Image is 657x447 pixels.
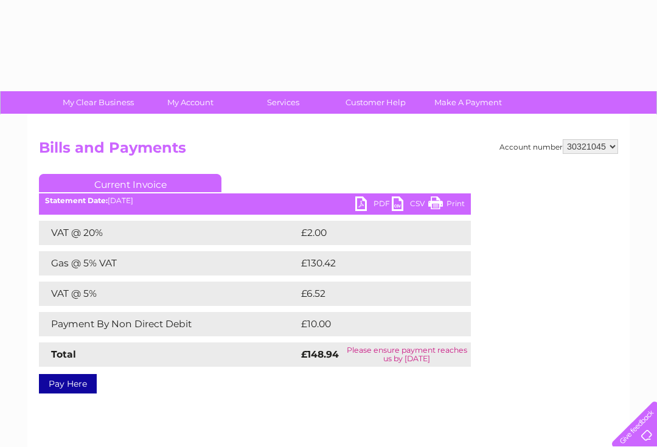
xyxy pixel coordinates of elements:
td: Please ensure payment reaches us by [DATE] [342,342,471,367]
div: Account number [499,139,618,154]
a: PDF [355,196,392,214]
a: Pay Here [39,374,97,393]
b: Statement Date: [45,196,108,205]
a: Make A Payment [418,91,518,114]
td: £2.00 [298,221,443,245]
td: Gas @ 5% VAT [39,251,298,275]
h2: Bills and Payments [39,139,618,162]
a: My Clear Business [48,91,148,114]
a: Customer Help [325,91,426,114]
td: £10.00 [298,312,446,336]
td: Payment By Non Direct Debit [39,312,298,336]
strong: Total [51,348,76,360]
a: CSV [392,196,428,214]
td: VAT @ 5% [39,282,298,306]
td: £6.52 [298,282,442,306]
a: Print [428,196,465,214]
td: VAT @ 20% [39,221,298,245]
a: Services [233,91,333,114]
a: My Account [141,91,241,114]
td: £130.42 [298,251,448,275]
a: Current Invoice [39,174,221,192]
strong: £148.94 [301,348,339,360]
div: [DATE] [39,196,471,205]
